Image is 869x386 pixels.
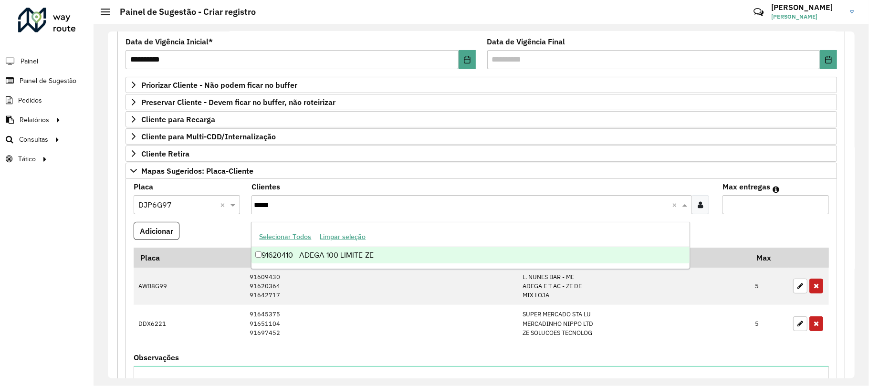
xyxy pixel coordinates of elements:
span: Clear all [672,199,680,210]
span: Pedidos [18,95,42,105]
a: Cliente para Multi-CDD/Internalização [126,128,837,145]
span: Painel de Sugestão [20,76,76,86]
button: Limpar seleção [315,230,370,244]
a: Mapas Sugeridos: Placa-Cliente [126,163,837,179]
span: [PERSON_NAME] [771,12,843,21]
span: Preservar Cliente - Devem ficar no buffer, não roteirizar [141,98,335,106]
label: Data de Vigência Inicial [126,36,213,47]
button: Selecionar Todos [255,230,315,244]
span: Tático [18,154,36,164]
button: Choose Date [820,50,837,69]
ng-dropdown-panel: Options list [251,222,690,269]
span: Consultas [19,135,48,145]
em: Máximo de clientes que serão colocados na mesma rota com os clientes informados [773,186,779,193]
td: AWB8G99 [134,268,244,305]
a: Contato Rápido [748,2,769,22]
span: Mapas Sugeridos: Placa-Cliente [141,167,253,175]
span: Cliente para Multi-CDD/Internalização [141,133,276,140]
td: DDX6221 [134,305,244,343]
th: Código Cliente [244,248,517,268]
span: Priorizar Cliente - Não podem ficar no buffer [141,81,297,89]
label: Clientes [251,181,280,192]
label: Data de Vigência Final [487,36,565,47]
td: 91609430 91620364 91642717 [244,268,517,305]
a: Preservar Cliente - Devem ficar no buffer, não roteirizar [126,94,837,110]
span: Painel [21,56,38,66]
h2: Painel de Sugestão - Criar registro [110,7,256,17]
td: SUPER MERCADO STA LU MERCADINHO NIPPO LTD ZE SOLUCOES TECNOLOG [517,305,750,343]
th: Max [750,248,788,268]
a: Cliente para Recarga [126,111,837,127]
button: Choose Date [459,50,476,69]
span: Cliente Retira [141,150,189,157]
a: Priorizar Cliente - Não podem ficar no buffer [126,77,837,93]
label: Max entregas [722,181,770,192]
th: Placa [134,248,244,268]
span: Clear all [220,199,228,210]
td: 5 [750,305,788,343]
a: Cliente Retira [126,146,837,162]
span: Cliente para Recarga [141,115,215,123]
span: Relatórios [20,115,49,125]
td: 5 [750,268,788,305]
h3: [PERSON_NAME] [771,3,843,12]
div: 91620410 - ADEGA 100 LIMITE-ZE [251,247,689,263]
label: Placa [134,181,153,192]
label: Observações [134,352,179,363]
button: Adicionar [134,222,179,240]
td: L. NUNES BAR - ME ADEGA E T AC - ZE DE MIX LOJA [517,268,750,305]
td: 91645375 91651104 91697452 [244,305,517,343]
